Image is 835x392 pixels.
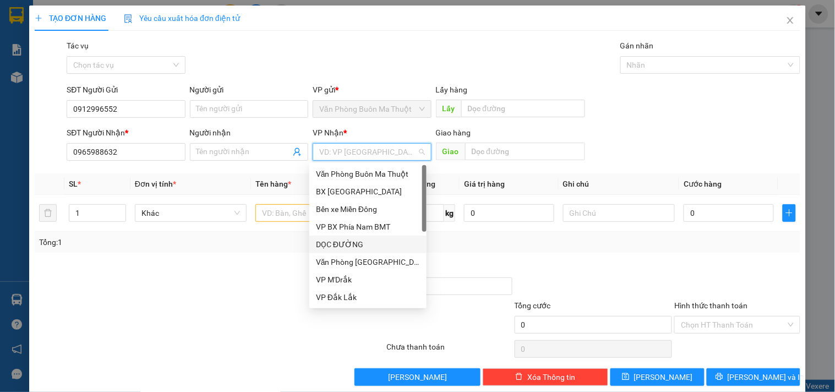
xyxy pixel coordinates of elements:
button: printer[PERSON_NAME] và In [707,368,800,386]
span: kg [444,204,455,222]
label: Tác vụ [67,41,89,50]
span: Tổng cước [515,301,551,310]
div: Bến xe Miền Đông [316,203,420,215]
span: plus [783,209,795,217]
span: VP Nhận [313,128,343,137]
span: Xóa Thông tin [527,371,575,383]
label: Gán nhãn [620,41,654,50]
span: save [622,373,630,382]
button: Close [775,6,806,36]
button: deleteXóa Thông tin [483,368,608,386]
div: Tổng: 1 [39,236,323,248]
div: VP M'Drắk [309,271,427,288]
div: VP Đắk Lắk [309,288,427,306]
div: VP Đắk Lắk [316,291,420,303]
div: Văn Phòng [GEOGRAPHIC_DATA] [316,256,420,268]
div: Người nhận [190,127,308,139]
span: close [786,16,795,25]
div: SĐT Người Gửi [67,84,185,96]
button: plus [783,204,796,222]
span: [PERSON_NAME] [634,371,693,383]
span: delete [515,373,523,382]
span: Giao hàng [436,128,471,137]
div: Người gửi [190,84,308,96]
button: save[PERSON_NAME] [610,368,704,386]
span: Đơn vị tính [135,179,176,188]
span: Giao [436,143,465,160]
span: Giá trị hàng [464,179,505,188]
span: Khác [141,205,240,221]
div: DỌC ĐƯỜNG [309,236,427,253]
div: BX [GEOGRAPHIC_DATA] [316,186,420,198]
span: TẠO ĐƠN HÀNG [35,14,106,23]
input: Dọc đường [465,143,585,160]
div: VP BX Phía Nam BMT [309,218,427,236]
span: Tên hàng [255,179,291,188]
span: Yêu cầu xuất hóa đơn điện tử [124,14,240,23]
div: Văn Phòng Buôn Ma Thuột [309,165,427,183]
input: VD: Bàn, Ghế [255,204,367,222]
span: [PERSON_NAME] và In [728,371,805,383]
div: Văn Phòng Tân Phú [309,253,427,271]
div: VP gửi [313,84,431,96]
div: VP BX Phía Nam BMT [316,221,420,233]
span: Cước hàng [684,179,722,188]
div: Chưa thanh toán [385,341,513,360]
div: SĐT Người Nhận [67,127,185,139]
span: printer [716,373,723,382]
span: Lấy hàng [436,85,468,94]
button: [PERSON_NAME] [354,368,480,386]
th: Ghi chú [559,173,679,195]
span: user-add [293,148,302,156]
div: Bến xe Miền Đông [309,200,427,218]
input: Ghi Chú [563,204,675,222]
div: BX Tây Ninh [309,183,427,200]
div: VP M'Drắk [316,274,420,286]
input: 0 [464,204,554,222]
input: Dọc đường [461,100,585,117]
span: [PERSON_NAME] [388,371,447,383]
button: delete [39,204,57,222]
div: Văn Phòng Buôn Ma Thuột [316,168,420,180]
div: DỌC ĐƯỜNG [316,238,420,251]
span: Văn Phòng Buôn Ma Thuột [319,101,424,117]
img: icon [124,14,133,23]
span: Lấy [436,100,461,117]
span: SL [69,179,78,188]
span: plus [35,14,42,22]
label: Hình thức thanh toán [674,301,747,310]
